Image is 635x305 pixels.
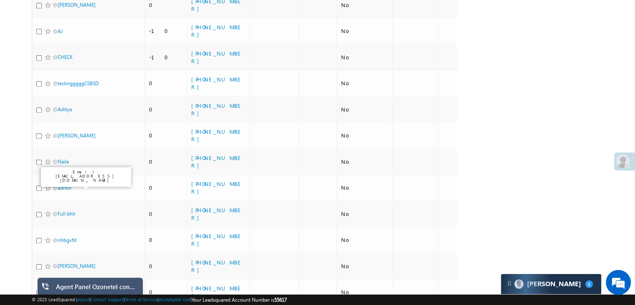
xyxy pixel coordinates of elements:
[44,170,128,182] p: Email: [EMAIL_ADDRESS][DOMAIN_NAME]
[149,288,183,296] div: 0
[191,285,242,299] a: [PHONE_NUMBER]
[77,297,89,302] a: About
[191,154,242,169] a: [PHONE_NUMBER]
[191,23,242,38] a: [PHONE_NUMBER]
[191,102,242,117] a: [PHONE_NUMBER]
[58,237,76,243] a: nhbgvfd
[585,280,593,288] span: 1
[149,236,183,244] div: 0
[191,50,242,64] a: [PHONE_NUMBER]
[191,232,242,247] a: [PHONE_NUMBER]
[149,158,183,165] div: 0
[341,262,388,270] div: No
[274,297,287,303] span: 55617
[341,106,388,113] div: No
[341,210,388,218] div: No
[58,185,71,191] a: admin
[125,297,157,302] a: Terms of Service
[341,1,388,9] div: No
[149,27,183,35] div: -10
[191,180,242,195] a: [PHONE_NUMBER]
[149,262,183,270] div: 0
[149,106,183,113] div: 0
[191,206,242,221] a: [PHONE_NUMBER]
[58,28,63,34] a: AJ
[32,296,287,304] span: © 2025 LeadSquared | | | | |
[58,263,96,269] a: [PERSON_NAME]
[341,27,388,35] div: No
[149,132,183,139] div: 0
[341,158,388,165] div: No
[56,283,137,295] div: Agent Panel Ozonetel connector
[501,274,602,295] div: carter-dragCarter[PERSON_NAME]1
[159,297,190,302] a: Acceptable Use
[58,211,76,217] a: Full bhh
[341,53,388,61] div: No
[149,210,183,218] div: 0
[149,1,183,9] div: 0
[341,288,388,296] div: No
[58,80,99,86] a: testingggggCSBSD
[341,184,388,191] div: No
[192,297,287,303] span: Your Leadsquared Account Number is
[58,132,96,139] a: [PERSON_NAME]
[149,184,183,191] div: 0
[341,236,388,244] div: No
[191,128,242,142] a: [PHONE_NUMBER]
[149,53,183,61] div: -10
[58,2,96,8] a: [PERSON_NAME]
[506,280,513,287] img: carter-drag
[91,297,124,302] a: Contact Support
[58,158,69,165] a: Naila
[58,106,72,112] a: Aditya
[191,259,242,273] a: [PHONE_NUMBER]
[191,76,242,90] a: [PHONE_NUMBER]
[341,79,388,87] div: No
[58,54,73,60] a: CHECK
[149,79,183,87] div: 0
[341,132,388,139] div: No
